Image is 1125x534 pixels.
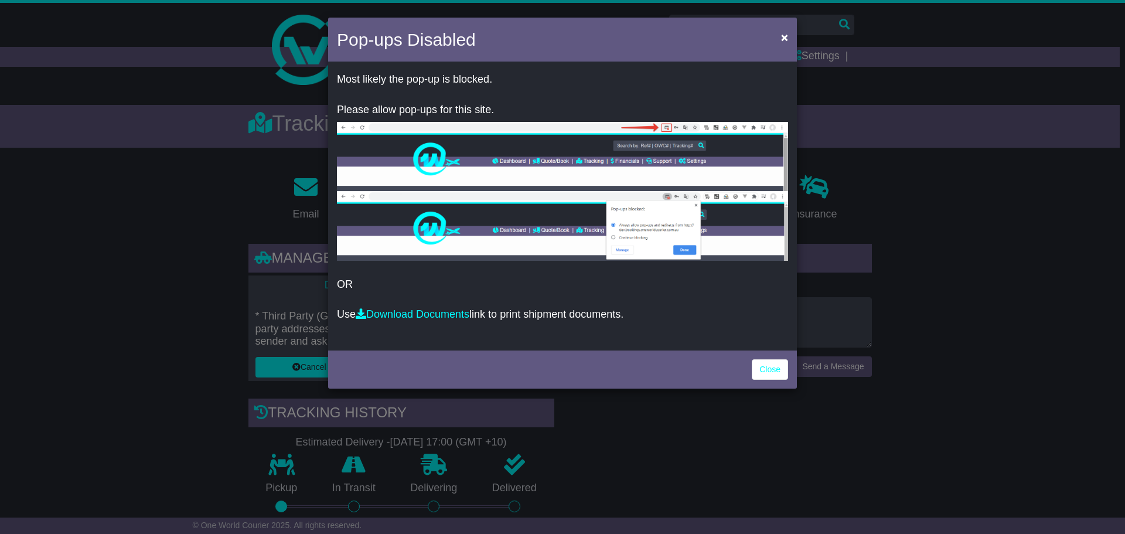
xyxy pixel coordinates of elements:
a: Download Documents [356,308,469,320]
img: allow-popup-1.png [337,122,788,191]
button: Close [775,25,794,49]
p: Use link to print shipment documents. [337,308,788,321]
img: allow-popup-2.png [337,191,788,261]
span: × [781,30,788,44]
p: Most likely the pop-up is blocked. [337,73,788,86]
h4: Pop-ups Disabled [337,26,476,53]
a: Close [752,359,788,380]
p: Please allow pop-ups for this site. [337,104,788,117]
div: OR [328,64,797,348]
